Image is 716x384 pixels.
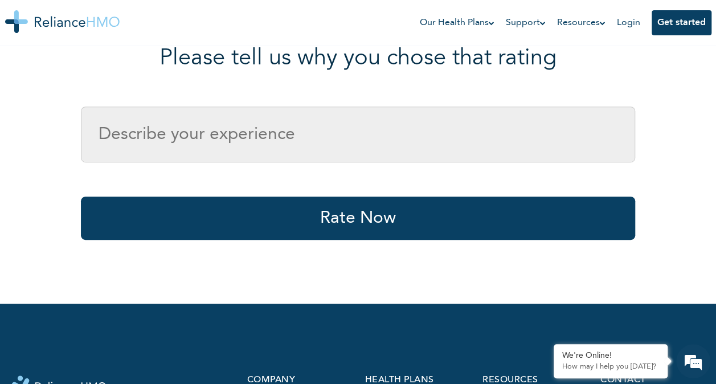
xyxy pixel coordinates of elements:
p: How may I help you today? [562,362,659,371]
img: Reliance HMO's Logo [5,10,120,33]
a: Resources [557,16,605,30]
a: Support [506,16,546,30]
input: Describe your experience [81,107,635,162]
button: Get started [652,10,711,35]
p: Please tell us why you chose that rating [159,45,557,72]
a: Login [617,18,640,27]
a: Our Health Plans [420,16,494,30]
button: Rate Now [81,197,635,240]
div: We're Online! [562,351,659,361]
